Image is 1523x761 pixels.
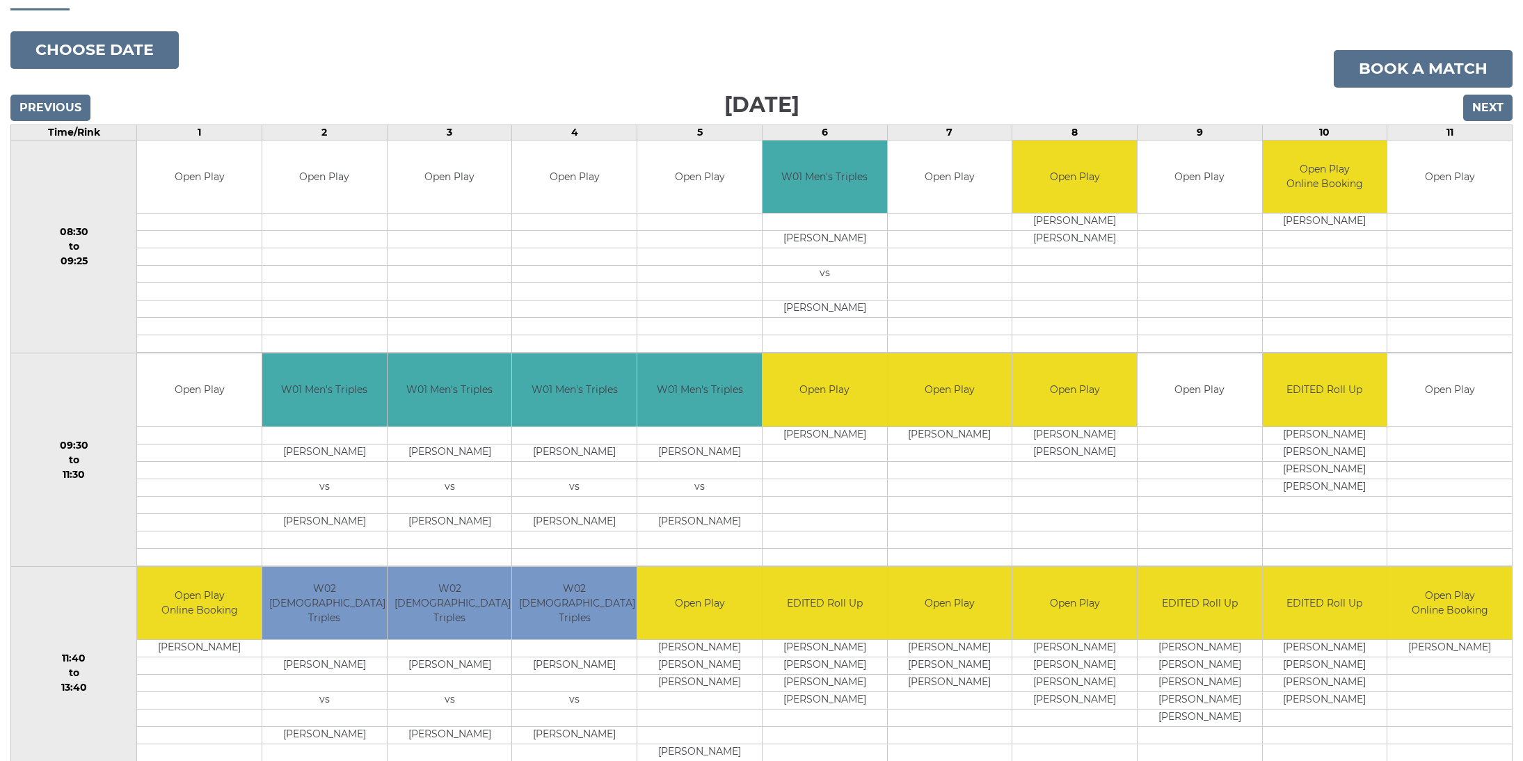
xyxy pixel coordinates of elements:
[1012,353,1137,426] td: Open Play
[637,567,762,640] td: Open Play
[763,657,887,675] td: [PERSON_NAME]
[512,567,637,640] td: W02 [DEMOGRAPHIC_DATA] Triples
[262,479,387,496] td: vs
[1263,461,1387,479] td: [PERSON_NAME]
[1012,444,1137,461] td: [PERSON_NAME]
[1138,692,1262,710] td: [PERSON_NAME]
[1012,657,1137,675] td: [PERSON_NAME]
[1012,214,1137,231] td: [PERSON_NAME]
[388,444,512,461] td: [PERSON_NAME]
[763,640,887,657] td: [PERSON_NAME]
[512,479,637,496] td: vs
[1387,567,1512,640] td: Open Play Online Booking
[512,727,637,744] td: [PERSON_NAME]
[1137,125,1262,140] td: 9
[1263,353,1387,426] td: EDITED Roll Up
[388,657,512,675] td: [PERSON_NAME]
[763,426,887,444] td: [PERSON_NAME]
[1012,692,1137,710] td: [PERSON_NAME]
[1263,444,1387,461] td: [PERSON_NAME]
[637,141,762,214] td: Open Play
[762,125,887,140] td: 6
[1012,141,1137,214] td: Open Play
[1138,353,1262,426] td: Open Play
[137,125,262,140] td: 1
[1387,353,1512,426] td: Open Play
[262,657,387,675] td: [PERSON_NAME]
[763,567,887,640] td: EDITED Roll Up
[1263,479,1387,496] td: [PERSON_NAME]
[1263,141,1387,214] td: Open Play Online Booking
[887,125,1012,140] td: 7
[387,125,512,140] td: 3
[137,141,262,214] td: Open Play
[637,444,762,461] td: [PERSON_NAME]
[1138,567,1262,640] td: EDITED Roll Up
[1263,675,1387,692] td: [PERSON_NAME]
[763,231,887,248] td: [PERSON_NAME]
[137,567,262,640] td: Open Play Online Booking
[512,125,637,140] td: 4
[11,353,137,567] td: 09:30 to 11:30
[512,657,637,675] td: [PERSON_NAME]
[763,301,887,318] td: [PERSON_NAME]
[1138,675,1262,692] td: [PERSON_NAME]
[388,353,512,426] td: W01 Men's Triples
[1138,710,1262,727] td: [PERSON_NAME]
[388,727,512,744] td: [PERSON_NAME]
[888,675,1012,692] td: [PERSON_NAME]
[637,353,762,426] td: W01 Men's Triples
[1334,50,1513,88] a: Book a match
[262,141,387,214] td: Open Play
[1012,426,1137,444] td: [PERSON_NAME]
[1262,125,1387,140] td: 10
[888,567,1012,640] td: Open Play
[1138,640,1262,657] td: [PERSON_NAME]
[1263,640,1387,657] td: [PERSON_NAME]
[512,141,637,214] td: Open Play
[1012,125,1138,140] td: 8
[888,353,1012,426] td: Open Play
[637,513,762,531] td: [PERSON_NAME]
[1012,640,1137,657] td: [PERSON_NAME]
[637,675,762,692] td: [PERSON_NAME]
[262,727,387,744] td: [PERSON_NAME]
[11,140,137,353] td: 08:30 to 09:25
[888,640,1012,657] td: [PERSON_NAME]
[262,692,387,710] td: vs
[763,266,887,283] td: vs
[137,353,262,426] td: Open Play
[262,513,387,531] td: [PERSON_NAME]
[888,426,1012,444] td: [PERSON_NAME]
[1463,95,1513,121] input: Next
[1263,692,1387,710] td: [PERSON_NAME]
[1263,426,1387,444] td: [PERSON_NAME]
[1387,141,1512,214] td: Open Play
[512,353,637,426] td: W01 Men's Triples
[10,31,179,69] button: Choose date
[262,125,388,140] td: 2
[388,479,512,496] td: vs
[1387,640,1512,657] td: [PERSON_NAME]
[1012,567,1137,640] td: Open Play
[1387,125,1513,140] td: 11
[262,444,387,461] td: [PERSON_NAME]
[512,692,637,710] td: vs
[262,567,387,640] td: W02 [DEMOGRAPHIC_DATA] Triples
[388,141,512,214] td: Open Play
[137,640,262,657] td: [PERSON_NAME]
[637,479,762,496] td: vs
[888,657,1012,675] td: [PERSON_NAME]
[11,125,137,140] td: Time/Rink
[637,640,762,657] td: [PERSON_NAME]
[637,657,762,675] td: [PERSON_NAME]
[1138,141,1262,214] td: Open Play
[388,513,512,531] td: [PERSON_NAME]
[763,141,887,214] td: W01 Men's Triples
[763,675,887,692] td: [PERSON_NAME]
[512,444,637,461] td: [PERSON_NAME]
[637,125,763,140] td: 5
[763,353,887,426] td: Open Play
[1263,657,1387,675] td: [PERSON_NAME]
[763,692,887,710] td: [PERSON_NAME]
